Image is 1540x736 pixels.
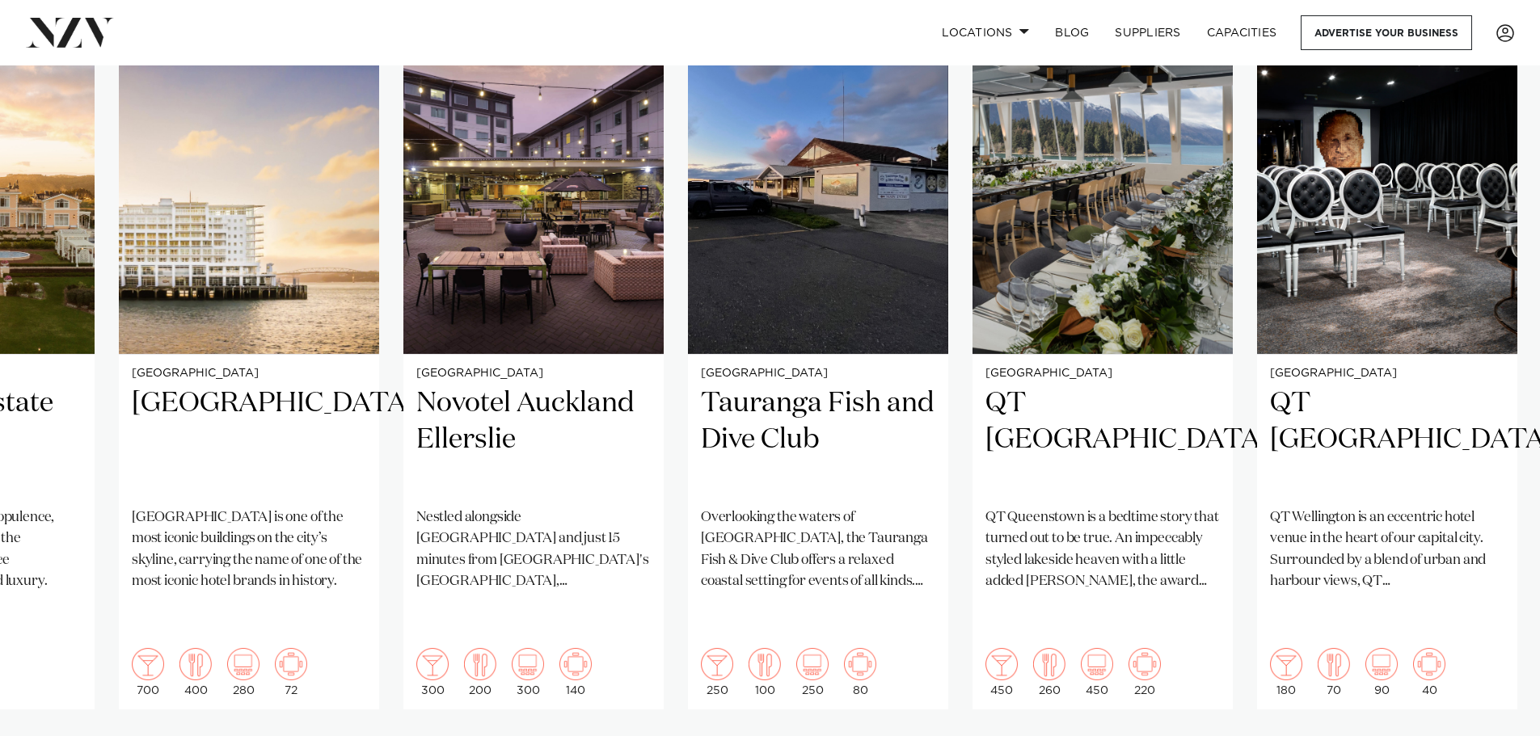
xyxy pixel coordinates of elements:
[973,5,1233,709] swiper-slide: 25 / 41
[1270,507,1504,592] p: QT Wellington is an eccentric hotel venue in the heart of our capital city. Surrounded by a blend...
[1033,648,1065,680] img: dining.png
[512,648,544,696] div: 300
[132,385,366,494] h2: [GEOGRAPHIC_DATA]
[1318,648,1350,680] img: dining.png
[132,368,366,380] small: [GEOGRAPHIC_DATA]
[985,507,1220,592] p: QT Queenstown is a bedtime story that turned out to be true. An impeccably styled lakeside heaven...
[985,385,1220,494] h2: QT [GEOGRAPHIC_DATA]
[179,648,212,696] div: 400
[1365,648,1398,680] img: theatre.png
[275,648,307,696] div: 72
[1081,648,1113,696] div: 450
[701,368,935,380] small: [GEOGRAPHIC_DATA]
[559,648,592,680] img: meeting.png
[464,648,496,680] img: dining.png
[1301,15,1472,50] a: Advertise your business
[416,368,651,380] small: [GEOGRAPHIC_DATA]
[701,648,733,696] div: 250
[1257,5,1517,709] a: [GEOGRAPHIC_DATA] QT [GEOGRAPHIC_DATA] QT Wellington is an eccentric hotel venue in the heart of ...
[179,648,212,680] img: dining.png
[688,5,948,709] swiper-slide: 24 / 41
[1129,648,1161,680] img: meeting.png
[119,5,379,709] a: [GEOGRAPHIC_DATA] [GEOGRAPHIC_DATA] [GEOGRAPHIC_DATA] is one of the most iconic buildings on the ...
[796,648,829,696] div: 250
[1081,648,1113,680] img: theatre.png
[132,648,164,696] div: 700
[1270,385,1504,494] h2: QT [GEOGRAPHIC_DATA]
[749,648,781,680] img: dining.png
[749,648,781,696] div: 100
[688,5,948,709] a: [GEOGRAPHIC_DATA] Tauranga Fish and Dive Club Overlooking the waters of [GEOGRAPHIC_DATA], the Ta...
[973,5,1233,709] a: [GEOGRAPHIC_DATA] QT [GEOGRAPHIC_DATA] QT Queenstown is a bedtime story that turned out to be tru...
[227,648,259,680] img: theatre.png
[403,5,664,709] swiper-slide: 23 / 41
[132,648,164,680] img: cocktail.png
[701,648,733,680] img: cocktail.png
[132,507,366,592] p: [GEOGRAPHIC_DATA] is one of the most iconic buildings on the city’s skyline, carrying the name of...
[1270,648,1302,696] div: 180
[227,648,259,696] div: 280
[559,648,592,696] div: 140
[1257,5,1517,709] swiper-slide: 26 / 41
[844,648,876,696] div: 80
[1102,15,1193,50] a: SUPPLIERS
[1270,368,1504,380] small: [GEOGRAPHIC_DATA]
[1413,648,1445,680] img: meeting.png
[1270,648,1302,680] img: cocktail.png
[844,648,876,680] img: meeting.png
[416,648,449,696] div: 300
[701,385,935,494] h2: Tauranga Fish and Dive Club
[796,648,829,680] img: theatre.png
[275,648,307,680] img: meeting.png
[119,5,379,709] swiper-slide: 22 / 41
[1318,648,1350,696] div: 70
[1129,648,1161,696] div: 220
[416,507,651,592] p: Nestled alongside [GEOGRAPHIC_DATA] and just 15 minutes from [GEOGRAPHIC_DATA]'s [GEOGRAPHIC_DATA...
[403,5,664,709] a: [GEOGRAPHIC_DATA] Novotel Auckland Ellerslie Nestled alongside [GEOGRAPHIC_DATA] and just 15 minu...
[985,368,1220,380] small: [GEOGRAPHIC_DATA]
[985,648,1018,680] img: cocktail.png
[1033,648,1065,696] div: 260
[512,648,544,680] img: theatre.png
[701,507,935,592] p: Overlooking the waters of [GEOGRAPHIC_DATA], the Tauranga Fish & Dive Club offers a relaxed coast...
[416,385,651,494] h2: Novotel Auckland Ellerslie
[1042,15,1102,50] a: BLOG
[1194,15,1290,50] a: Capacities
[26,18,114,47] img: nzv-logo.png
[929,15,1042,50] a: Locations
[985,648,1018,696] div: 450
[1413,648,1445,696] div: 40
[464,648,496,696] div: 200
[1365,648,1398,696] div: 90
[416,648,449,680] img: cocktail.png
